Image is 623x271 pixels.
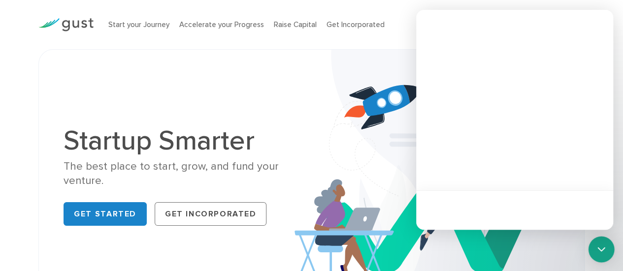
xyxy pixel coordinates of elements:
a: Get Incorporated [327,20,385,29]
a: Start your Journey [108,20,169,29]
img: Gust Logo [38,18,94,31]
div: The best place to start, grow, and fund your venture. [64,159,304,188]
a: Get Incorporated [155,202,267,226]
div: Open Intercom Messenger [589,237,615,263]
a: Get Started [64,202,147,226]
h1: Startup Smarter [64,127,304,154]
a: Raise Capital [274,20,317,29]
a: Accelerate your Progress [179,20,264,29]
